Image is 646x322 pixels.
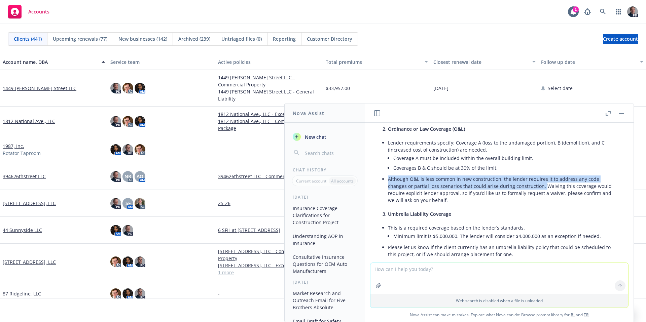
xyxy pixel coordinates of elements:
div: Service team [110,58,213,66]
img: photo [122,288,133,299]
span: New chat [303,133,326,140]
img: photo [135,198,145,209]
a: BI [571,312,575,318]
span: New businesses (142) [118,35,167,42]
a: TR [584,312,589,318]
span: NR [124,173,131,180]
span: - [218,146,220,153]
span: Reporting [273,35,296,42]
h1: Nova Assist [293,110,324,117]
a: Search [596,5,610,18]
span: AO [137,173,143,180]
span: $33,957.00 [326,85,350,92]
span: - [218,290,220,297]
a: 1812 National Ave., LLC - Commercial Package [218,118,320,132]
button: New chat [290,131,360,143]
span: [DATE] [433,85,448,92]
span: Nova Assist can make mistakes. Explore what Nova can do: Browse prompt library for and [368,308,631,322]
input: Search chats [303,148,357,158]
button: Closest renewal date [431,54,538,70]
div: Follow up date [541,58,636,66]
a: [STREET_ADDRESS], LLC [3,200,56,207]
span: 2. Ordinance or Law Coverage (O&L) [383,126,465,132]
li: Minimum limit is $5,000,000. The lender will consider $4,000,000 as an exception if needed. [393,231,616,241]
a: 87 Ridgeline, LLC [3,290,41,297]
a: Accounts [5,2,52,21]
a: [STREET_ADDRESS], LLC - Commercial Property [218,248,320,262]
button: Market Research and Outreach Email for Five Brothers Absolute [290,288,360,313]
li: Lender requirements specify: Coverage A (loss to the undamaged portion), B (demolition), and C (i... [388,138,616,174]
p: Current account [296,178,326,184]
span: Archived (239) [178,35,210,42]
div: Active policies [218,58,320,66]
button: Active policies [215,54,323,70]
img: photo [627,6,638,17]
button: Consultative Insurance Questions for OEM Auto Manufacturers [290,251,360,277]
p: Web search is disabled when a file is uploaded [374,298,624,304]
img: photo [110,198,121,209]
li: Although O&L is less common in new construction, the lender requires it to address any code chang... [388,174,616,205]
a: [STREET_ADDRESS], LLC [3,258,56,266]
img: photo [135,288,145,299]
a: 44 Sunnyside LLC [3,227,42,234]
img: photo [135,256,145,267]
a: 1987, Inc. [3,143,24,150]
button: Service team [108,54,215,70]
a: 394626thstreet LLC [3,173,46,180]
img: photo [110,144,121,155]
img: photo [110,225,121,236]
button: Insurance Coverage Clarifications for Construction Project [290,203,360,228]
a: 1449 [PERSON_NAME] Street LLC - General Liability [218,88,320,102]
div: Total premiums [326,58,421,66]
span: 3. Umbrella Liability Coverage [383,211,451,217]
img: photo [122,83,133,93]
a: 1812 National Ave., LLC [3,118,55,125]
img: photo [135,116,145,127]
img: photo [110,116,121,127]
img: photo [110,83,121,93]
a: Create account [603,34,638,44]
img: photo [110,256,121,267]
img: photo [122,256,133,267]
div: [DATE] [285,194,365,200]
img: photo [135,83,145,93]
div: 1 [573,6,579,12]
span: Create account [603,33,638,45]
a: Switch app [612,5,625,18]
a: 25-26 [218,200,320,207]
img: photo [135,144,145,155]
span: Rotator Taproom [3,150,41,157]
img: photo [122,116,133,127]
li: Coverages B & C should be at 30% of the limit. [393,163,616,173]
p: All accounts [331,178,354,184]
div: [DATE] [285,279,365,285]
a: 6 SFH at [STREET_ADDRESS] [218,227,320,234]
li: This is a required coverage based on the lender’s standards. [388,223,616,242]
span: Clients (441) [14,35,42,42]
span: Customer Directory [307,35,352,42]
a: [STREET_ADDRESS], LLC - Excess Liability [218,262,320,269]
a: Report a Bug [581,5,594,18]
a: 394626thstreet LLC - Commercial Package [218,173,320,180]
span: Select date [548,85,573,92]
span: Upcoming renewals (77) [53,35,107,42]
div: Chat History [285,167,365,173]
li: Coverage A must be included within the overall building limit. [393,153,616,163]
a: 1812 National Ave., LLC - Excess Liability [218,111,320,118]
div: Closest renewal date [433,58,528,66]
span: Untriaged files (0) [221,35,262,42]
div: Account name, DBA [3,58,98,66]
li: Please let us know if the client currently has an umbrella liability policy that could be schedul... [388,242,616,259]
button: Follow up date [538,54,646,70]
img: photo [122,144,133,155]
img: photo [110,171,121,182]
img: photo [122,225,133,236]
span: SF [125,200,131,207]
button: Understanding AOP in Insurance [290,231,360,249]
a: 1 more [218,269,320,276]
a: 1449 [PERSON_NAME] Street LLC [3,85,76,92]
button: Total premiums [323,54,431,70]
a: 1449 [PERSON_NAME] Street LLC - Commercial Property [218,74,320,88]
img: photo [110,288,121,299]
